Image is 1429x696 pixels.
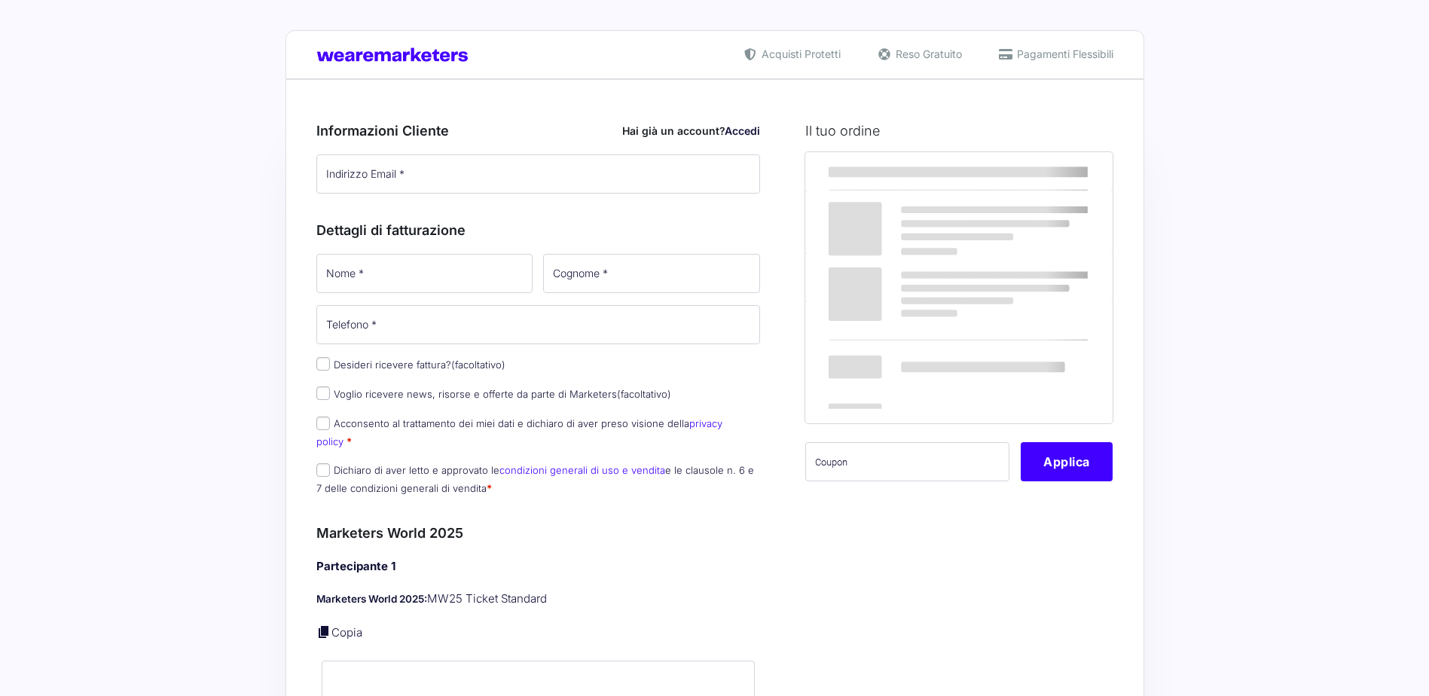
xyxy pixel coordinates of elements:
[617,388,671,400] span: (facoltativo)
[622,123,760,139] div: Hai già un account?
[316,593,427,605] strong: Marketers World 2025:
[316,523,761,543] h3: Marketers World 2025
[316,154,761,194] input: Indirizzo Email *
[499,464,665,476] a: condizioni generali di uso e vendita
[316,357,330,371] input: Desideri ricevere fattura?(facoltativo)
[316,305,761,344] input: Telefono *
[725,124,760,137] a: Accedi
[451,359,505,371] span: (facoltativo)
[892,46,962,62] span: Reso Gratuito
[982,152,1113,191] th: Subtotale
[316,121,761,141] h3: Informazioni Cliente
[316,359,505,371] label: Desideri ricevere fattura?
[316,558,761,575] h4: Partecipante 1
[331,625,362,640] a: Copia
[805,254,982,301] th: Subtotale
[1021,442,1113,481] button: Applica
[805,152,982,191] th: Prodotto
[758,46,841,62] span: Acquisti Protetti
[805,442,1009,481] input: Coupon
[1013,46,1113,62] span: Pagamenti Flessibili
[316,624,331,640] a: Copia i dettagli dell'acquirente
[316,417,722,447] a: privacy policy
[316,417,330,430] input: Acconsento al trattamento dei miei dati e dichiaro di aver preso visione dellaprivacy policy
[316,388,671,400] label: Voglio ricevere news, risorse e offerte da parte di Marketers
[543,254,760,293] input: Cognome *
[805,191,982,254] td: Marketers World 2025 - MW25 Ticket Standard
[316,386,330,400] input: Voglio ricevere news, risorse e offerte da parte di Marketers(facoltativo)
[316,591,761,608] p: MW25 Ticket Standard
[316,417,722,447] label: Acconsento al trattamento dei miei dati e dichiaro di aver preso visione della
[316,254,533,293] input: Nome *
[316,463,330,477] input: Dichiaro di aver letto e approvato lecondizioni generali di uso e venditae le clausole n. 6 e 7 d...
[805,301,982,423] th: Totale
[316,220,761,240] h3: Dettagli di fatturazione
[805,121,1113,141] h3: Il tuo ordine
[316,464,754,493] label: Dichiaro di aver letto e approvato le e le clausole n. 6 e 7 delle condizioni generali di vendita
